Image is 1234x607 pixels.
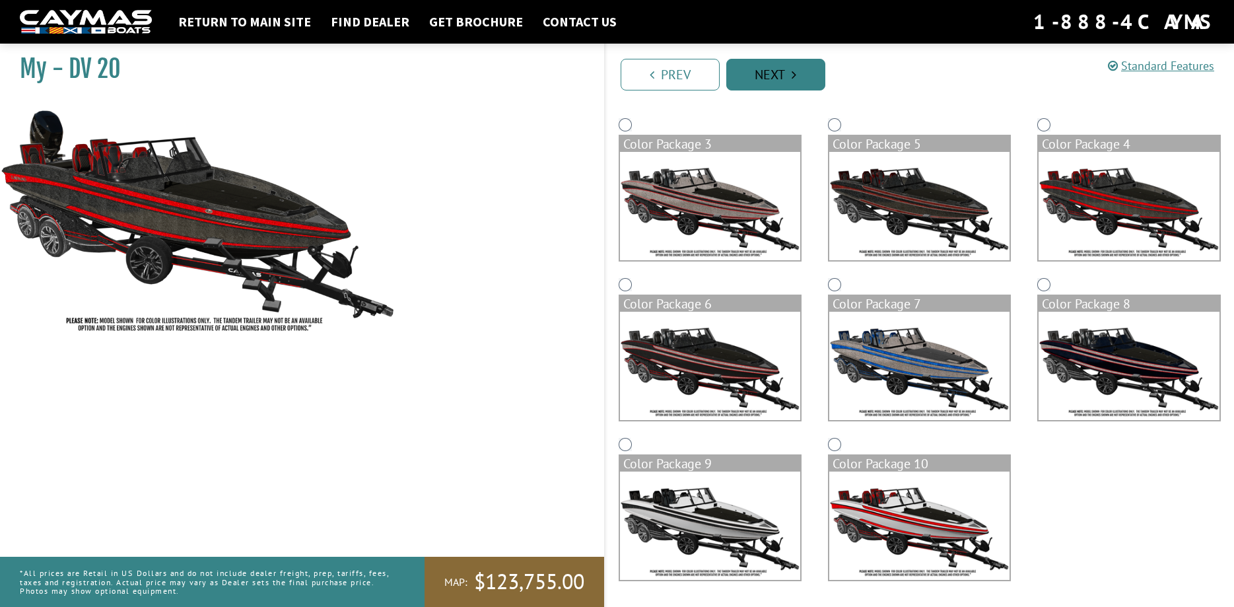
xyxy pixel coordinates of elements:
[620,296,800,312] div: Color Package 6
[1108,58,1214,73] a: Standard Features
[474,568,584,596] span: $123,755.00
[621,59,720,90] a: Prev
[829,136,1010,152] div: Color Package 5
[425,557,604,607] a: MAP:$123,755.00
[726,59,825,90] a: Next
[829,152,1010,260] img: color_package_385.png
[620,456,800,472] div: Color Package 9
[1033,7,1214,36] div: 1-888-4CAYMAS
[829,456,1010,472] div: Color Package 10
[829,472,1010,580] img: color_package_391.png
[20,54,571,84] h1: My - DV 20
[1039,136,1219,152] div: Color Package 4
[620,152,800,260] img: color_package_384.png
[1039,296,1219,312] div: Color Package 8
[20,10,152,34] img: white-logo-c9c8dbefe5ff5ceceb0f0178aa75bf4bb51f6bca0971e226c86eb53dfe498488.png
[324,13,416,30] a: Find Dealer
[829,296,1010,312] div: Color Package 7
[620,312,800,420] img: color_package_387.png
[1039,152,1219,260] img: color_package_386.png
[620,472,800,580] img: color_package_390.png
[444,575,467,589] span: MAP:
[536,13,623,30] a: Contact Us
[1039,312,1219,420] img: color_package_389.png
[829,312,1010,420] img: color_package_388.png
[620,136,800,152] div: Color Package 3
[20,562,395,602] p: *All prices are Retail in US Dollars and do not include dealer freight, prep, tariffs, fees, taxe...
[423,13,530,30] a: Get Brochure
[172,13,318,30] a: Return to main site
